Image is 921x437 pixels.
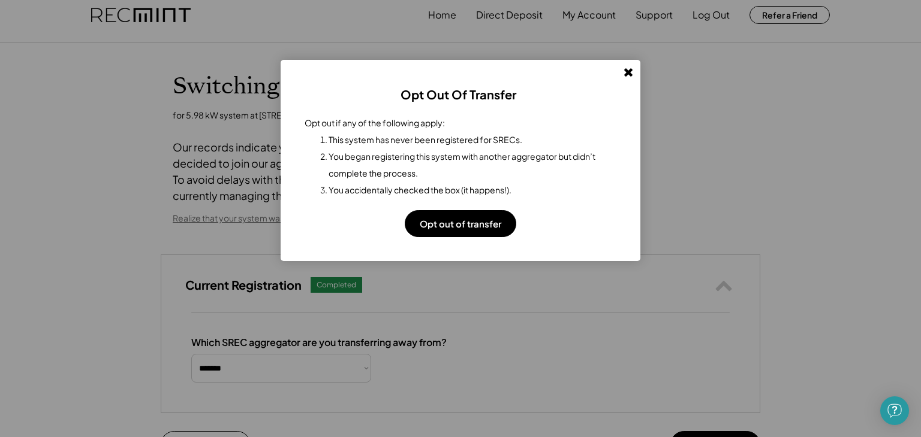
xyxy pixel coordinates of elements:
[401,87,520,102] h3: Opt Out Of Transfer
[405,210,516,237] button: Opt out of transfer
[305,114,616,198] div: Opt out if any of the following apply:
[880,396,909,425] div: Open Intercom Messenger
[329,148,616,181] li: You began registering this system with another aggregator but didn’t complete the process.
[329,131,616,148] li: This system has never been registered for SRECs.
[329,181,616,198] li: You accidentally checked the box (it happens!).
